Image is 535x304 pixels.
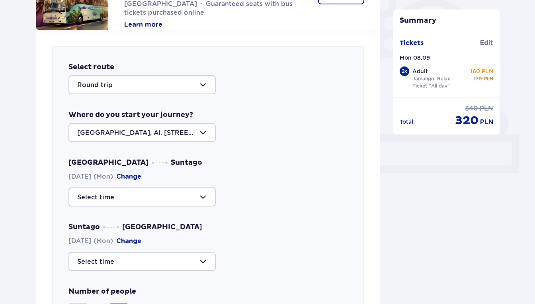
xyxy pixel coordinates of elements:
p: Where do you start your journey? [68,110,193,120]
p: Summary [393,16,500,25]
span: [GEOGRAPHIC_DATA] [122,222,202,232]
p: Total : [400,118,415,126]
div: 2 x [400,66,409,76]
p: 170 [474,75,482,82]
img: dots [103,226,119,228]
p: Tickets [400,39,424,47]
button: Change [116,237,141,246]
span: Suntago [68,222,100,232]
p: Number of people [68,287,136,296]
p: Mon 08.09 [400,54,430,62]
span: [DATE] (Mon) [68,172,141,181]
p: Ticket "All day" [412,82,450,90]
p: 160 PLN [470,67,493,75]
p: Adult [412,67,428,75]
p: PLN [484,75,493,82]
p: PLN [480,118,493,127]
span: Suntago [171,158,202,168]
button: Change [116,172,141,181]
p: 320 [455,113,478,128]
p: Select route [68,62,114,72]
p: Jamango, Relax [412,75,450,82]
p: PLN [480,104,493,113]
img: dots [152,162,168,164]
button: Learn more [124,20,162,29]
span: [DATE] (Mon) [68,237,141,246]
span: [GEOGRAPHIC_DATA] [68,158,148,168]
p: 340 [465,104,478,113]
a: Edit [480,39,493,47]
